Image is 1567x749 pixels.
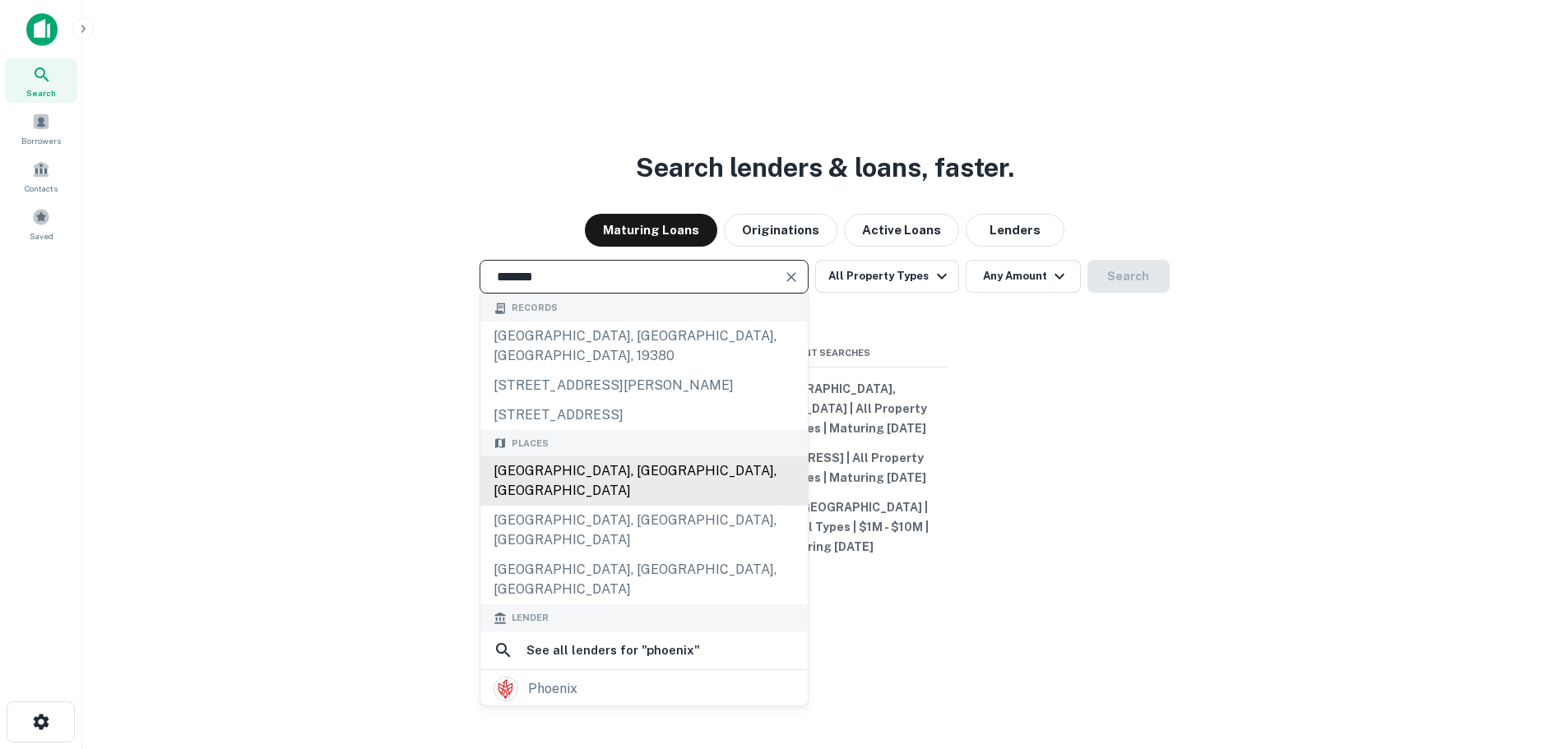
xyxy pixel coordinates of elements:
a: Saved [5,201,77,246]
h3: Search lenders & loans, faster. [636,148,1014,187]
button: All Property Types [815,260,958,293]
span: Saved [30,229,53,243]
div: [GEOGRAPHIC_DATA], [GEOGRAPHIC_DATA], [GEOGRAPHIC_DATA], 19380 [480,321,808,371]
button: [US_STATE], [GEOGRAPHIC_DATA] | Multifamily | All Types | $1M - $10M | Maturing [DATE] [702,492,948,562]
button: Clear [780,266,803,289]
button: Active Loans [844,214,959,247]
button: W [GEOGRAPHIC_DATA], [GEOGRAPHIC_DATA] | All Property Types | All Types | Maturing [DATE] [702,374,948,443]
span: Recent Searches [702,346,948,360]
div: [GEOGRAPHIC_DATA], [GEOGRAPHIC_DATA], [GEOGRAPHIC_DATA] [480,506,808,555]
a: phoenix [480,672,808,706]
h6: See all lenders for " phoenix " [526,640,700,660]
div: [GEOGRAPHIC_DATA], [GEOGRAPHIC_DATA], [GEOGRAPHIC_DATA] [480,555,808,604]
span: Lender [512,611,549,625]
iframe: Chat Widget [1485,617,1567,696]
span: Contacts [25,182,58,195]
button: Any Amount [966,260,1081,293]
span: Places [512,437,549,451]
div: [STREET_ADDRESS] [480,400,808,430]
span: Borrowers [21,134,61,147]
span: Search [26,86,56,99]
img: picture [494,677,517,700]
button: Maturing Loans [585,214,717,247]
div: [GEOGRAPHIC_DATA], [GEOGRAPHIC_DATA], [GEOGRAPHIC_DATA] [480,456,808,506]
div: phoenix [528,677,577,701]
span: Records [512,301,558,315]
button: Originations [724,214,837,247]
button: [STREET_ADDRESS] | All Property Types | All Types | Maturing [DATE] [702,443,948,492]
div: [STREET_ADDRESS][PERSON_NAME] [480,371,808,400]
a: Contacts [5,154,77,198]
a: Borrowers [5,106,77,150]
button: Lenders [966,214,1064,247]
a: Search [5,58,77,103]
img: capitalize-icon.png [26,13,58,46]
